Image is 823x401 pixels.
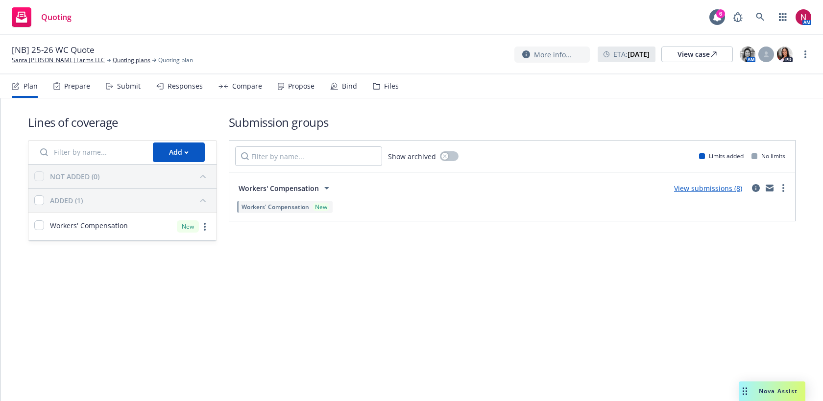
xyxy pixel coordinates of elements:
div: ADDED (1) [50,195,83,206]
a: more [199,221,211,233]
span: Quoting plan [158,56,193,65]
a: Report a Bug [728,7,748,27]
div: No limits [751,152,785,160]
a: Quoting plans [113,56,150,65]
span: Workers' Compensation [50,220,128,231]
div: Prepare [64,82,90,90]
a: Quoting [8,3,75,31]
a: View submissions (8) [674,184,742,193]
button: More info... [514,47,590,63]
strong: [DATE] [628,49,650,59]
div: Drag to move [739,381,751,401]
span: [NB] 25-26 WC Quote [12,44,95,56]
div: View case [678,47,717,62]
div: Plan [24,82,38,90]
span: Workers' Compensation [239,183,319,193]
input: Filter by name... [235,146,382,166]
div: Propose [288,82,315,90]
div: Submit [117,82,141,90]
img: photo [777,47,793,62]
button: NOT ADDED (0) [50,168,211,184]
span: Nova Assist [759,387,798,395]
span: ETA : [613,49,650,59]
a: Switch app [773,7,793,27]
div: New [177,220,199,233]
div: 6 [716,9,725,18]
div: Add [169,143,189,162]
img: photo [796,9,811,25]
span: Show archived [388,151,436,162]
button: Nova Assist [739,381,805,401]
span: Quoting [41,13,72,21]
h1: Lines of coverage [28,114,217,130]
h1: Submission groups [229,114,796,130]
img: photo [740,47,755,62]
div: Limits added [699,152,744,160]
a: mail [764,182,775,194]
div: Responses [168,82,203,90]
a: Santa [PERSON_NAME] Farms LLC [12,56,105,65]
a: more [777,182,789,194]
a: Search [750,7,770,27]
div: New [313,203,329,211]
button: ADDED (1) [50,192,211,208]
div: Bind [342,82,357,90]
a: circleInformation [750,182,762,194]
button: Add [153,142,205,162]
div: Files [384,82,399,90]
div: Compare [232,82,262,90]
div: NOT ADDED (0) [50,171,99,182]
a: View case [661,47,733,62]
input: Filter by name... [34,142,147,162]
button: Workers' Compensation [235,178,336,198]
span: More info... [534,49,572,60]
span: Workers' Compensation [242,203,309,211]
a: more [799,48,811,60]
